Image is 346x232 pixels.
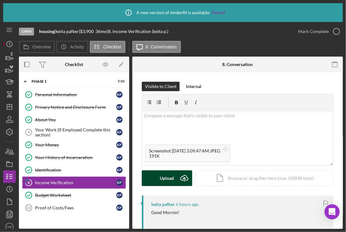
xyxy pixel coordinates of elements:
[35,180,116,185] div: Income Verification
[35,105,116,110] div: Privacy Notice and Disclosure Form
[32,80,109,83] div: Phase 1
[116,180,123,186] div: k p
[142,82,180,91] button: Visible to Client
[65,62,83,67] div: Checklist
[145,82,176,91] div: Visible to Client
[35,117,116,122] div: About You
[222,62,253,67] div: 8. Conversation
[116,117,123,123] div: k p
[35,92,116,97] div: Personal Information
[176,202,199,207] time: 2025-09-05 12:10
[298,25,329,38] div: Mark Complete
[22,176,126,189] a: 8Income Verificationkp
[116,142,123,148] div: k p
[149,153,220,158] div: 191K
[22,202,126,214] a: 10Proof of Costs/Feeskp
[22,164,126,176] a: Identificationkp
[22,113,126,126] a: About Youkp
[90,41,125,53] button: Checklist
[22,189,126,202] a: Budget Worksheetkp
[151,202,175,207] div: keita pafker
[19,41,55,53] button: Overview
[7,225,12,229] text: MB
[183,82,205,91] button: Internal
[22,126,126,139] a: 4Your Work (If Employed Complete this section)kp
[39,29,55,34] b: housing
[121,5,225,20] div: A new version of lenderfit is available.
[116,104,123,110] div: k p
[132,41,181,53] button: 8. Conversation
[35,193,116,198] div: Budget Worksheet
[95,29,107,34] div: 36 mo
[116,91,123,98] div: k p
[116,192,123,198] div: k p
[28,130,30,134] tspan: 4
[19,28,34,36] div: Open
[56,29,80,34] div: keita pafker |
[113,80,124,83] div: 7 / 10
[28,180,30,185] tspan: 8
[22,151,126,164] a: Your History of Incarcerationkp
[35,155,116,160] div: Your History of Incarceration
[35,205,116,210] div: Proof of Costs/Fees
[35,127,116,137] div: Your Work (If Employed Complete this section)
[149,148,220,153] div: Screenshot [DATE] 3.09.47 AM.JPEG
[80,29,94,34] span: $3,900
[103,44,121,49] label: Checklist
[116,167,123,173] div: k p
[146,44,177,49] label: 8. Conversation
[70,44,84,49] label: Activity
[35,168,116,173] div: Identification
[142,170,192,186] button: Upload
[22,88,126,101] a: Personal Informationkp
[116,205,123,211] div: k p
[32,44,51,49] label: Overview
[186,82,201,91] div: Internal
[56,41,88,53] button: Activity
[325,204,340,219] div: Open Intercom Messenger
[107,29,168,34] div: | 8. Income Verification (keita p.)
[39,29,56,34] div: |
[212,10,225,15] a: Reload
[292,25,343,38] button: Mark Complete
[160,170,174,186] div: Upload
[22,101,126,113] a: Privacy Notice and Disclosure Formkp
[35,142,116,147] div: Your Money
[116,129,123,135] div: k p
[26,206,30,210] tspan: 10
[116,154,123,161] div: k p
[22,139,126,151] a: Your Moneykp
